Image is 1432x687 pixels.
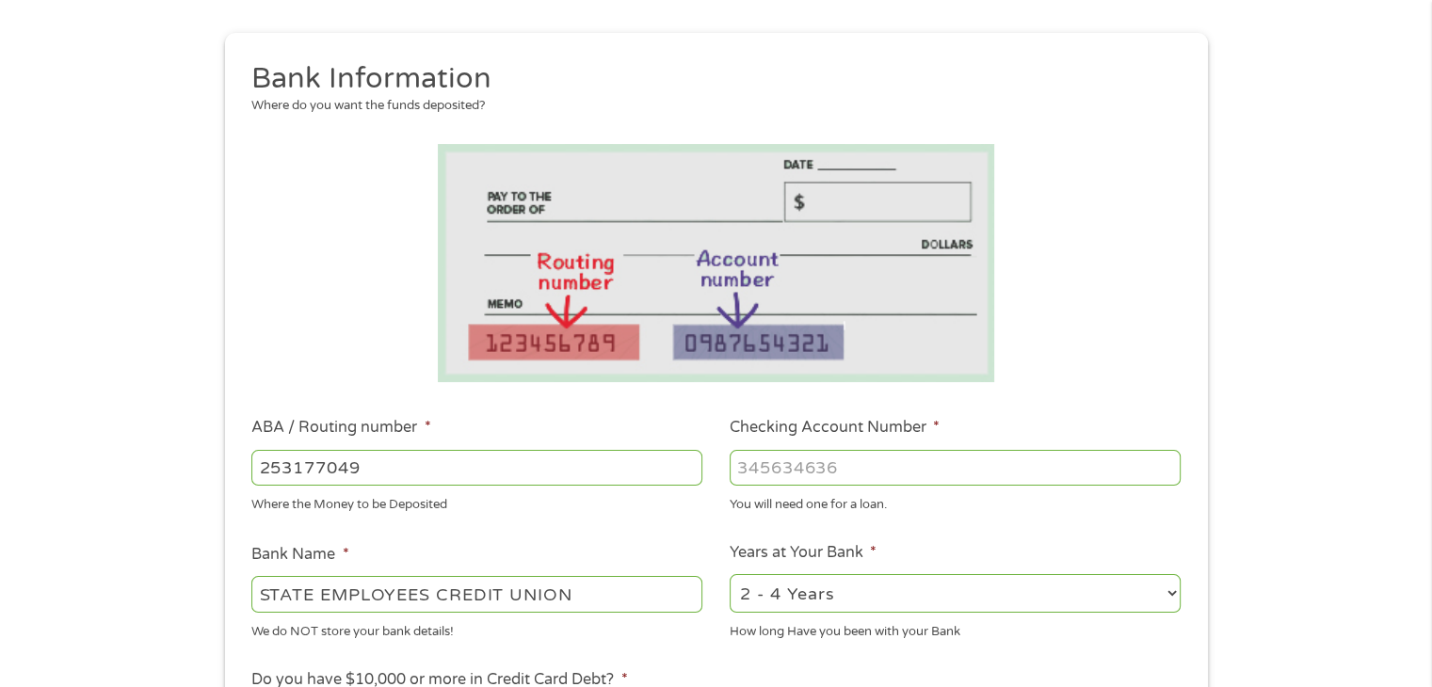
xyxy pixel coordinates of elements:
[251,545,348,565] label: Bank Name
[730,615,1181,641] div: How long Have you been with your Bank
[438,144,995,382] img: Routing number location
[251,418,430,438] label: ABA / Routing number
[251,450,702,486] input: 263177916
[730,450,1181,486] input: 345634636
[730,543,877,563] label: Years at Your Bank
[251,489,702,515] div: Where the Money to be Deposited
[730,418,940,438] label: Checking Account Number
[251,615,702,641] div: We do NOT store your bank details!
[251,97,1167,116] div: Where do you want the funds deposited?
[251,60,1167,98] h2: Bank Information
[730,489,1181,515] div: You will need one for a loan.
